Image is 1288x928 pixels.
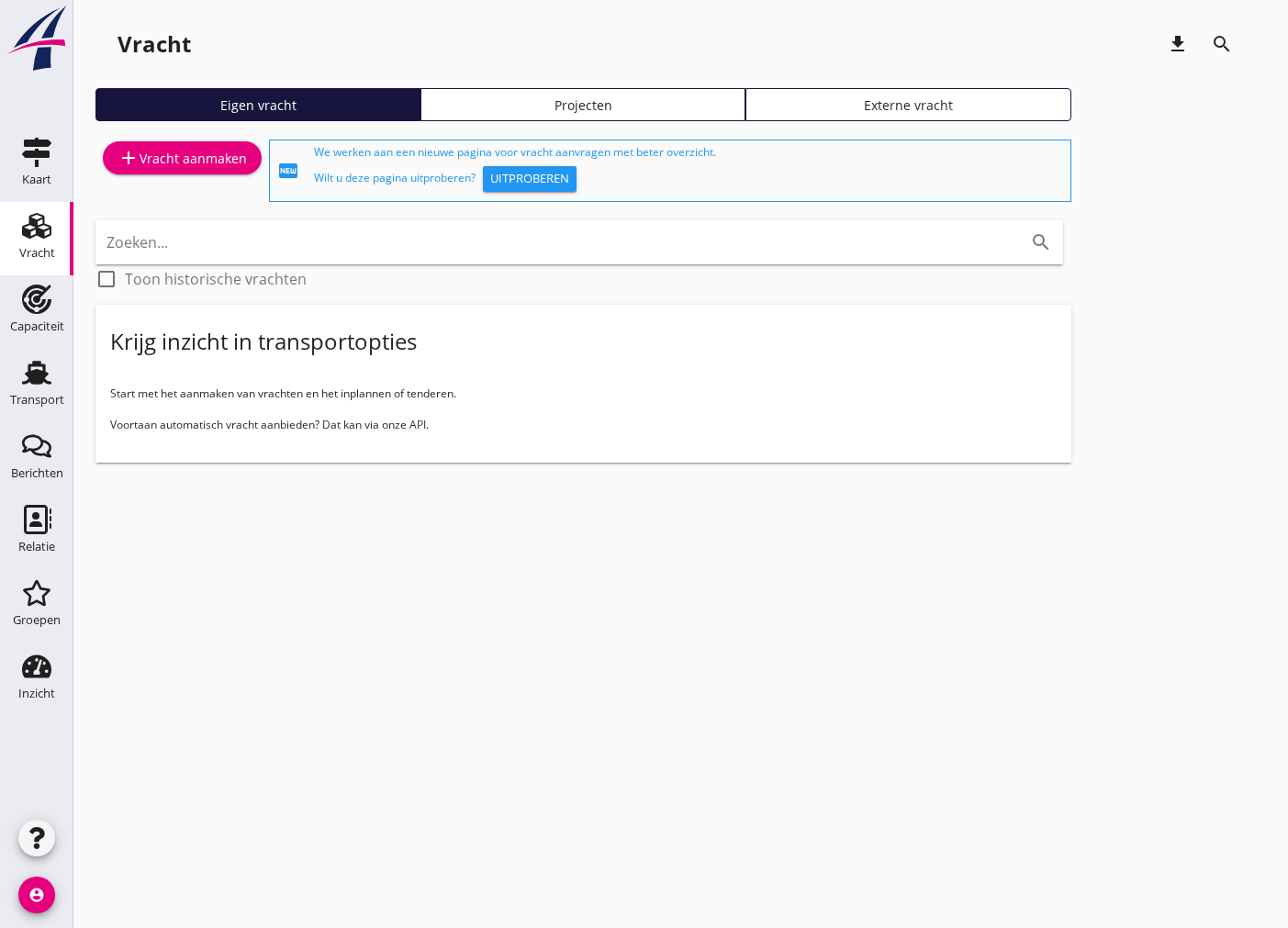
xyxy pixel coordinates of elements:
button: Uitproberen [483,166,577,192]
label: Toon historische vrachten [125,270,307,288]
img: logo-small.a267ee39.svg [4,5,70,73]
i: account_circle [18,877,55,913]
a: Projecten [420,88,745,121]
i: download [1167,33,1189,55]
div: Groepen [13,614,61,626]
div: Relatie [18,541,55,553]
i: fiber_new [277,160,299,182]
div: We werken aan een nieuwe pagina voor vracht aanvragen met beter overzicht. Wilt u deze pagina uit... [314,144,1063,197]
div: Berichten [11,467,63,479]
div: Vracht aanmaken [118,147,247,169]
p: Voortaan automatisch vracht aanbieden? Dat kan via onze API. [110,417,1057,433]
input: Zoeken... [106,228,1001,257]
a: Vracht aanmaken [103,141,262,174]
div: Externe vracht [754,95,1062,115]
div: Vracht [19,247,55,259]
div: Uitproberen [490,170,569,188]
div: Eigen vracht [104,95,412,115]
div: Inzicht [18,688,55,699]
div: Krijg inzicht in transportopties [110,327,417,356]
a: Eigen vracht [95,88,420,121]
div: Kaart [22,173,51,185]
div: Vracht [118,29,191,59]
div: Projecten [429,95,737,115]
i: search [1030,231,1052,253]
p: Start met het aanmaken van vrachten en het inplannen of tenderen. [110,386,1057,402]
a: Externe vracht [745,88,1070,121]
i: add [118,147,140,169]
div: Transport [10,394,64,406]
i: search [1211,33,1233,55]
div: Capaciteit [10,320,64,332]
